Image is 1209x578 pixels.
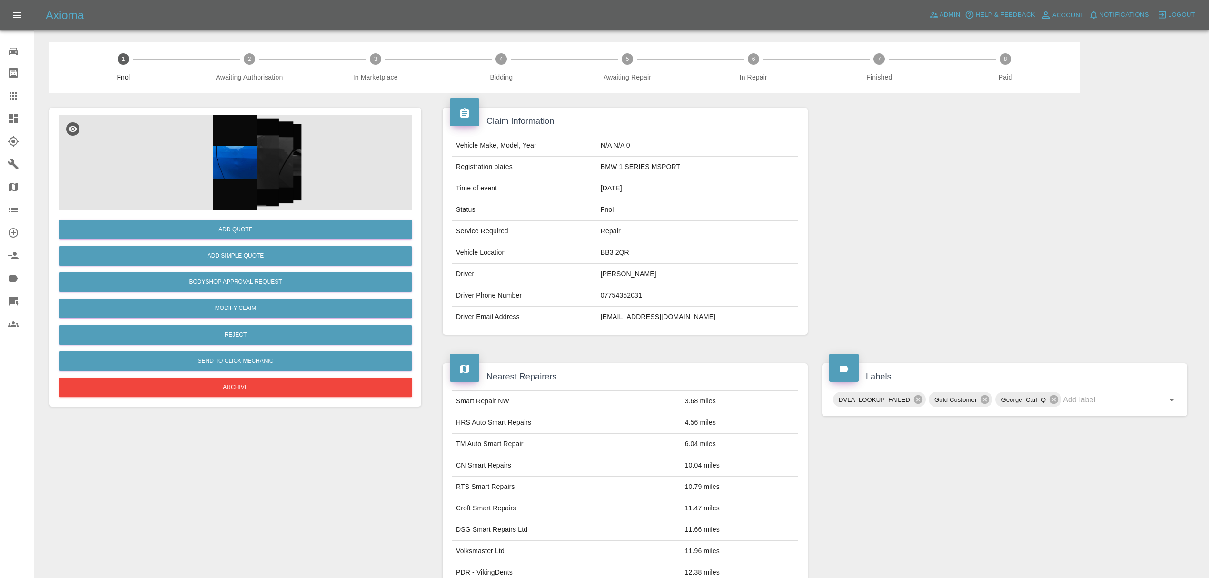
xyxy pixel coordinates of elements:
[452,242,597,264] td: Vehicle Location
[681,541,798,562] td: 11.96 miles
[450,115,801,128] h4: Claim Information
[1155,8,1198,22] button: Logout
[64,72,183,82] span: Fnol
[452,264,597,285] td: Driver
[1004,56,1007,62] text: 8
[59,115,412,210] img: 3ca0ce5c-cbb2-48df-b936-900e1b597186
[752,56,755,62] text: 6
[597,307,798,328] td: [EMAIL_ADDRESS][DOMAIN_NAME]
[681,498,798,519] td: 11.47 miles
[975,10,1035,20] span: Help & Feedback
[833,392,926,407] div: DVLA_LOOKUP_FAILED
[681,477,798,498] td: 10.79 miles
[1087,8,1151,22] button: Notifications
[452,455,681,477] td: CN Smart Repairs
[597,157,798,178] td: BMW 1 SERIES MSPORT
[995,394,1051,405] span: George_Carl_Q
[597,178,798,199] td: [DATE]
[452,498,681,519] td: Croft Smart Repairs
[597,264,798,285] td: [PERSON_NAME]
[940,10,961,20] span: Admin
[1168,10,1195,20] span: Logout
[190,72,309,82] span: Awaiting Authorisation
[829,370,1180,383] h4: Labels
[59,299,412,318] a: Modify Claim
[1052,10,1084,21] span: Account
[1063,392,1151,407] input: Add label
[597,135,798,157] td: N/A N/A 0
[681,519,798,541] td: 11.66 miles
[452,221,597,242] td: Service Required
[878,56,881,62] text: 7
[681,391,798,412] td: 3.68 miles
[122,56,125,62] text: 1
[59,378,412,397] button: Archive
[1100,10,1149,20] span: Notifications
[442,72,561,82] span: Bidding
[597,199,798,221] td: Fnol
[248,56,251,62] text: 2
[452,135,597,157] td: Vehicle Make, Model, Year
[626,56,629,62] text: 5
[694,72,813,82] span: In Repair
[452,178,597,199] td: Time of event
[450,370,801,383] h4: Nearest Repairers
[452,412,681,434] td: HRS Auto Smart Repairs
[929,394,982,405] span: Gold Customer
[374,56,377,62] text: 3
[927,8,963,22] a: Admin
[452,199,597,221] td: Status
[597,285,798,307] td: 07754352031
[46,8,84,23] h5: Axioma
[597,242,798,264] td: BB3 2QR
[597,221,798,242] td: Repair
[681,455,798,477] td: 10.04 miles
[452,434,681,455] td: TM Auto Smart Repair
[59,351,412,371] button: Send to Click Mechanic
[929,392,992,407] div: Gold Customer
[1165,393,1179,407] button: Open
[995,392,1061,407] div: George_Carl_Q
[681,412,798,434] td: 4.56 miles
[1038,8,1087,23] a: Account
[316,72,435,82] span: In Marketplace
[568,72,687,82] span: Awaiting Repair
[820,72,939,82] span: Finished
[946,72,1065,82] span: Paid
[962,8,1037,22] button: Help & Feedback
[452,307,597,328] td: Driver Email Address
[59,220,412,239] button: Add Quote
[500,56,503,62] text: 4
[452,285,597,307] td: Driver Phone Number
[59,325,412,345] button: Reject
[452,157,597,178] td: Registration plates
[452,541,681,562] td: Volksmaster Ltd
[833,394,916,405] span: DVLA_LOOKUP_FAILED
[452,519,681,541] td: DSG Smart Repairs Ltd
[452,391,681,412] td: Smart Repair NW
[452,477,681,498] td: RTS Smart Repairs
[59,272,412,292] button: Bodyshop Approval Request
[681,434,798,455] td: 6.04 miles
[6,4,29,27] button: Open drawer
[59,246,412,266] button: Add Simple Quote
